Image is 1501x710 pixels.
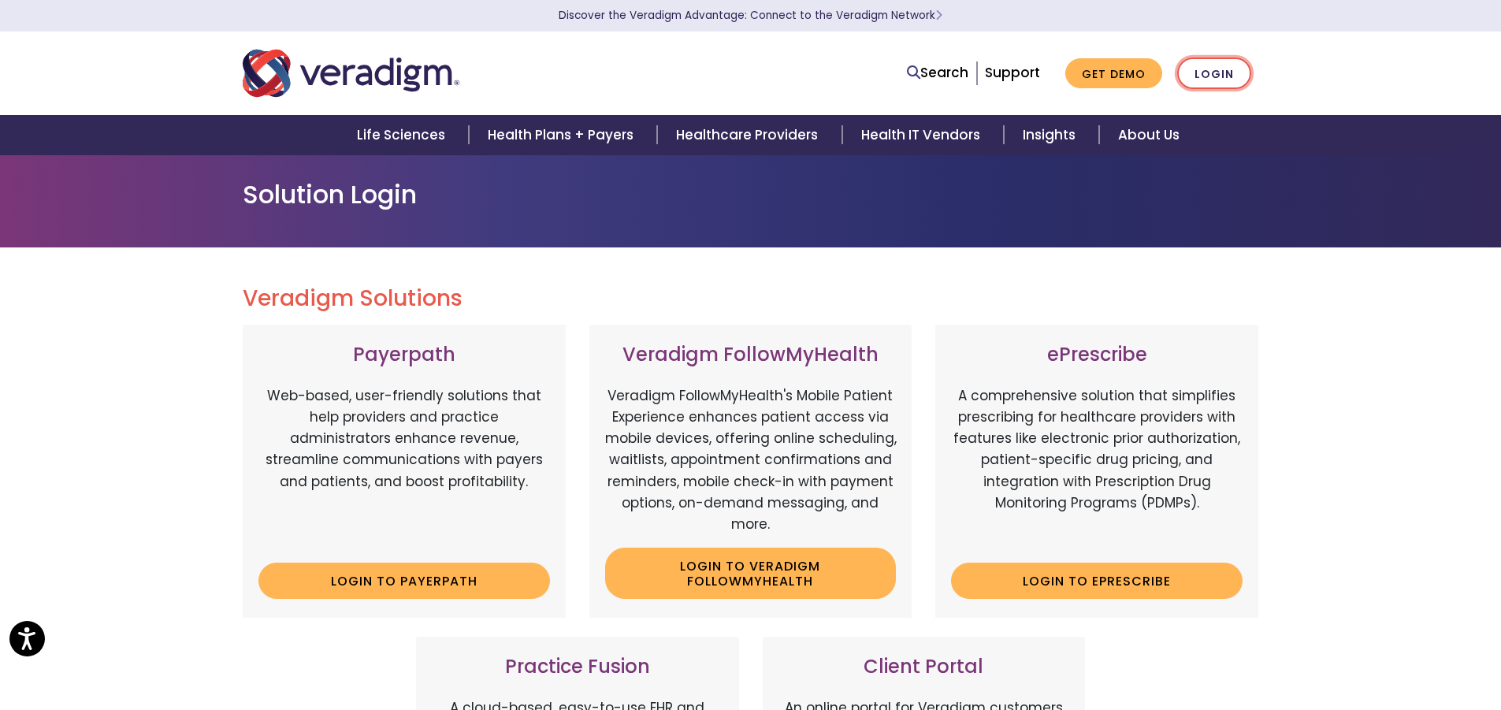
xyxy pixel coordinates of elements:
[338,115,469,155] a: Life Sciences
[243,47,459,99] img: Veradigm logo
[258,344,550,366] h3: Payerpath
[243,285,1259,312] h2: Veradigm Solutions
[935,8,942,23] span: Learn More
[605,548,897,599] a: Login to Veradigm FollowMyHealth
[778,656,1070,678] h3: Client Portal
[951,385,1243,551] p: A comprehensive solution that simplifies prescribing for healthcare providers with features like ...
[951,344,1243,366] h3: ePrescribe
[243,180,1259,210] h1: Solution Login
[1065,58,1162,89] a: Get Demo
[907,62,968,84] a: Search
[605,385,897,535] p: Veradigm FollowMyHealth's Mobile Patient Experience enhances patient access via mobile devices, o...
[1099,115,1198,155] a: About Us
[1177,58,1251,90] a: Login
[258,563,550,599] a: Login to Payerpath
[258,385,550,551] p: Web-based, user-friendly solutions that help providers and practice administrators enhance revenu...
[842,115,1004,155] a: Health IT Vendors
[559,8,942,23] a: Discover the Veradigm Advantage: Connect to the Veradigm NetworkLearn More
[951,563,1243,599] a: Login to ePrescribe
[985,63,1040,82] a: Support
[1004,115,1099,155] a: Insights
[469,115,657,155] a: Health Plans + Payers
[432,656,723,678] h3: Practice Fusion
[605,344,897,366] h3: Veradigm FollowMyHealth
[657,115,842,155] a: Healthcare Providers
